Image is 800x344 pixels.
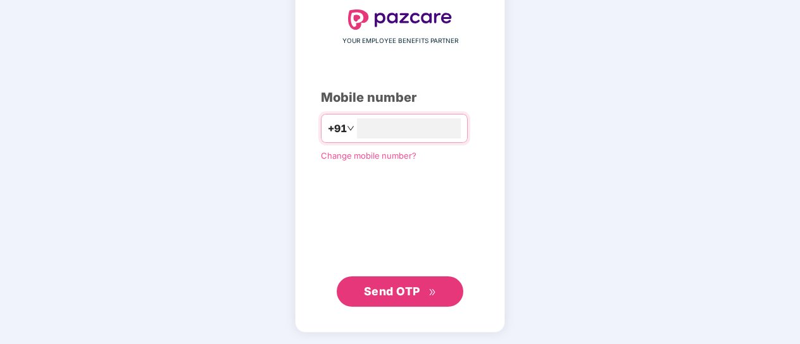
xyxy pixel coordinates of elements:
[428,288,437,297] span: double-right
[342,36,458,46] span: YOUR EMPLOYEE BENEFITS PARTNER
[348,9,452,30] img: logo
[337,276,463,307] button: Send OTPdouble-right
[328,121,347,137] span: +91
[347,125,354,132] span: down
[321,88,479,107] div: Mobile number
[321,150,416,161] a: Change mobile number?
[364,285,420,298] span: Send OTP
